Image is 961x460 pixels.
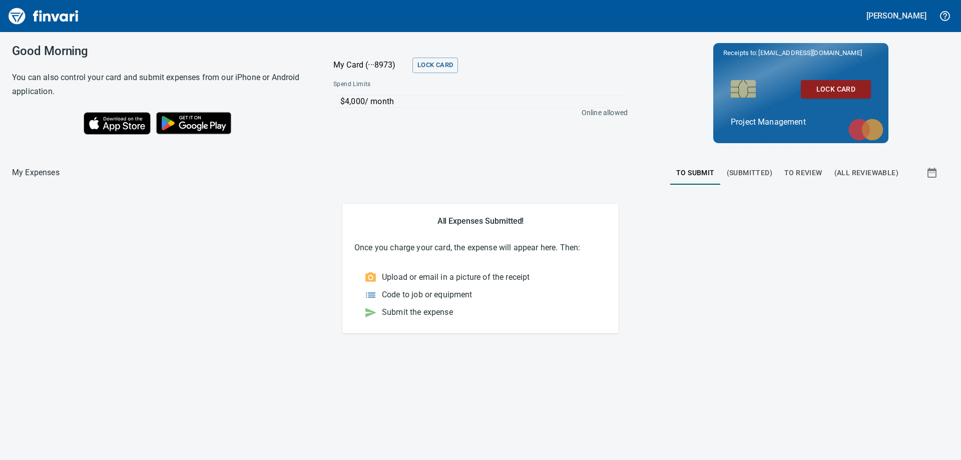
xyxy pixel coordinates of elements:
img: Get it on Google Play [151,107,237,140]
span: Spend Limits [333,80,498,90]
button: Show transactions within a particular date range [917,161,949,185]
span: Lock Card [809,83,863,96]
img: Download on the App Store [84,112,151,135]
span: To Submit [676,167,715,179]
span: Lock Card [417,60,453,71]
p: Upload or email in a picture of the receipt [382,271,530,283]
button: Lock Card [801,80,871,99]
img: mastercard.svg [843,114,888,146]
img: Finvari [6,4,81,28]
h3: Good Morning [12,44,308,58]
h6: You can also control your card and submit expenses from our iPhone or Android application. [12,71,308,99]
button: Lock Card [412,58,458,73]
p: Project Management [731,116,871,128]
button: [PERSON_NAME] [864,8,929,24]
p: My Card (···8973) [333,59,408,71]
p: Code to job or equipment [382,289,472,301]
p: Once you charge your card, the expense will appear here. Then: [354,242,607,254]
h5: All Expenses Submitted! [354,216,607,226]
p: Submit the expense [382,306,453,318]
p: My Expenses [12,167,60,179]
span: To Review [784,167,822,179]
span: [EMAIL_ADDRESS][DOMAIN_NAME] [757,48,862,58]
h5: [PERSON_NAME] [866,11,926,21]
span: (All Reviewable) [834,167,898,179]
p: Online allowed [325,108,628,118]
nav: breadcrumb [12,167,60,179]
p: Receipts to: [723,48,878,58]
span: (Submitted) [727,167,772,179]
p: $4,000 / month [340,96,623,108]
